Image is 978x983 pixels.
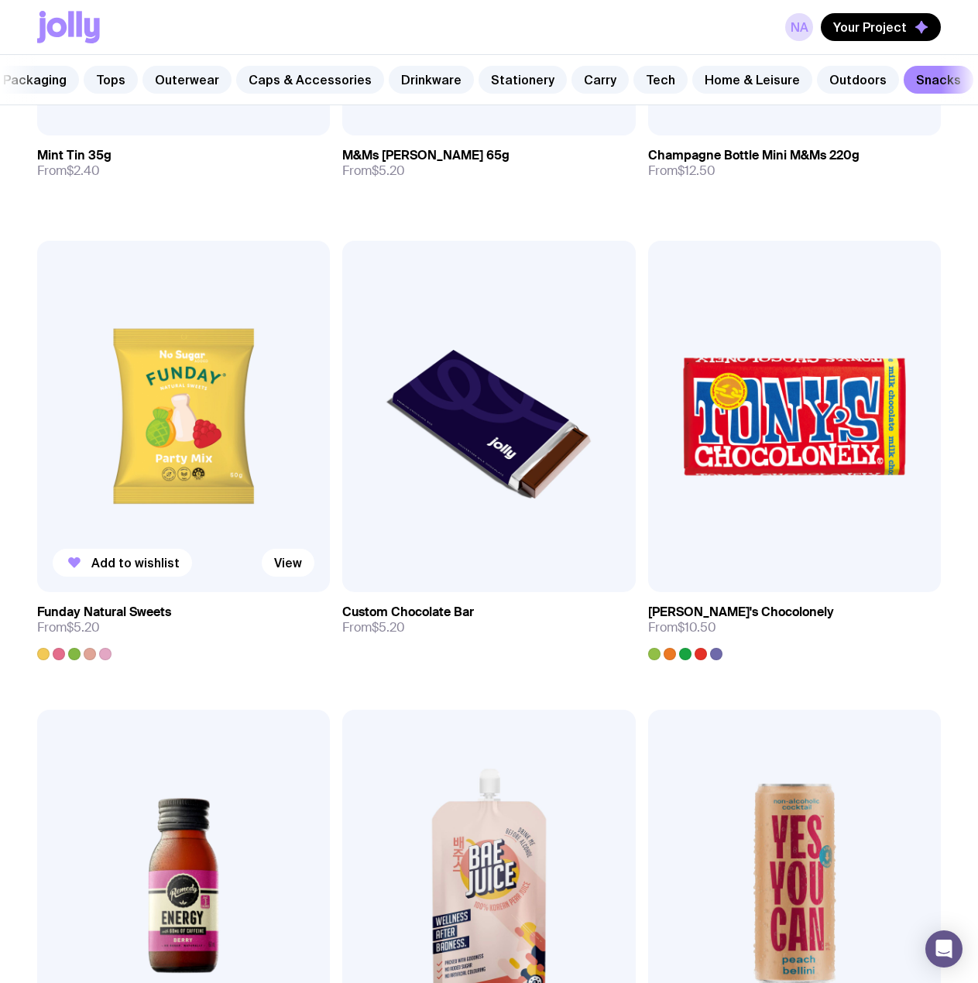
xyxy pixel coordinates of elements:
span: From [37,620,100,635]
h3: M&Ms [PERSON_NAME] 65g [342,148,510,163]
a: Funday Natural SweetsFrom$5.20 [37,592,330,660]
a: Snacks [904,66,973,94]
span: From [342,620,405,635]
span: From [37,163,100,179]
h3: Custom Chocolate Bar [342,605,474,620]
span: $5.20 [372,163,405,179]
h3: Champagne Bottle Mini M&Ms 220g [648,148,860,163]
a: [PERSON_NAME]'s ChocolonelyFrom$10.50 [648,592,941,660]
span: From [342,163,405,179]
span: $2.40 [67,163,100,179]
span: $5.20 [67,619,100,635]
span: $10.50 [678,619,716,635]
h3: Funday Natural Sweets [37,605,171,620]
a: Drinkware [389,66,474,94]
span: Add to wishlist [91,555,180,570]
a: Home & Leisure [692,66,812,94]
a: Outdoors [817,66,899,94]
span: From [648,620,716,635]
a: Caps & Accessories [236,66,384,94]
a: Tech [633,66,688,94]
div: Open Intercom Messenger [925,930,963,968]
button: Add to wishlist [53,549,192,577]
a: Mint Tin 35gFrom$2.40 [37,135,330,191]
a: M&Ms [PERSON_NAME] 65gFrom$5.20 [342,135,635,191]
a: Stationery [479,66,567,94]
button: Your Project [821,13,941,41]
a: Custom Chocolate BarFrom$5.20 [342,592,635,648]
span: From [648,163,715,179]
a: NA [785,13,813,41]
span: Your Project [833,19,907,35]
a: Champagne Bottle Mini M&Ms 220gFrom$12.50 [648,135,941,191]
a: Outerwear [142,66,232,94]
span: $12.50 [678,163,715,179]
a: View [262,549,314,577]
h3: [PERSON_NAME]'s Chocolonely [648,605,834,620]
a: Carry [571,66,629,94]
h3: Mint Tin 35g [37,148,112,163]
span: $5.20 [372,619,405,635]
a: Tops [84,66,138,94]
